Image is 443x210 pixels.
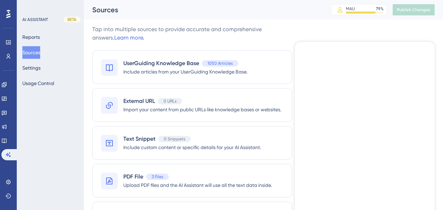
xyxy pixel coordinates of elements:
[123,105,281,114] span: Import your content from public URLs like knowledge bases or websites.
[123,135,155,143] span: Text Snippet
[92,25,292,42] div: Tap into multiple sources to provide accurate and comprehensive answers.
[22,77,54,90] button: Usage Control
[376,6,384,12] div: 79 %
[114,34,144,41] a: Learn more.
[123,143,261,152] span: Include custom content or specific details for your AI Assistant.
[123,97,155,105] span: External URL
[123,68,247,76] span: Include articles from your UserGuiding Knowledge Base.
[22,17,48,22] div: AI ASSISTANT
[22,31,40,43] button: Reports
[164,136,185,142] span: 0 Snippets
[92,5,314,15] div: Sources
[152,174,163,180] span: 3 Files
[123,173,143,181] span: PDF File
[208,61,233,66] span: 1050 Articles
[22,62,41,74] button: Settings
[123,181,272,189] span: Upload PDF files and the AI Assistant will use all the text data inside.
[123,59,199,68] span: UserGuiding Knowledge Base
[22,46,40,59] button: Sources
[397,7,430,13] span: Publish Changes
[64,17,80,22] div: BETA
[164,98,176,104] span: 0 URLs
[346,6,355,12] div: MAU
[393,4,435,15] button: Publish Changes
